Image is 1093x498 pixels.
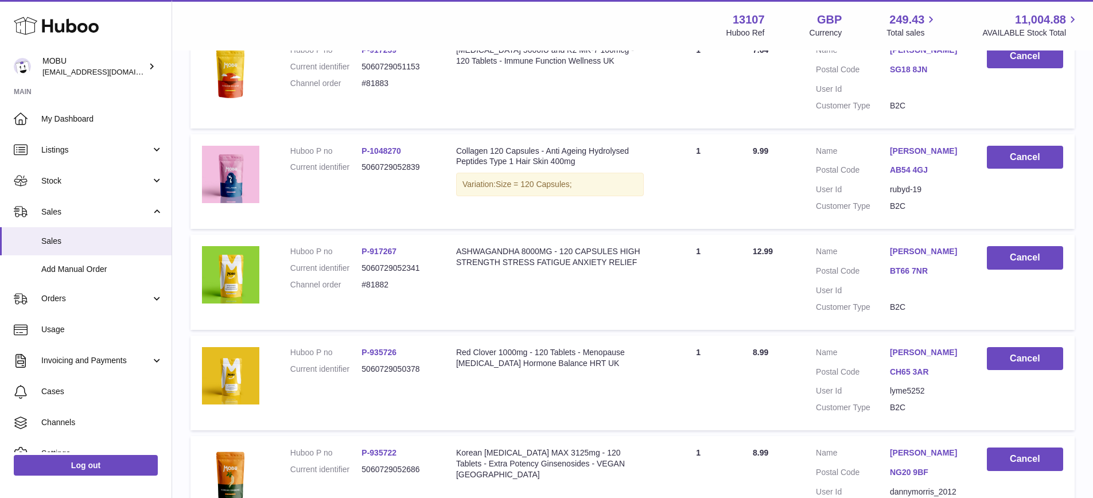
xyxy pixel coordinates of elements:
[655,336,741,431] td: 1
[816,386,890,396] dt: User Id
[41,207,151,217] span: Sales
[41,293,151,304] span: Orders
[41,176,151,186] span: Stock
[290,347,362,358] dt: Huboo P no
[361,61,433,72] dd: 5060729051153
[886,28,938,38] span: Total sales
[890,347,964,358] a: [PERSON_NAME]
[41,114,163,124] span: My Dashboard
[456,448,644,480] div: Korean [MEDICAL_DATA] MAX 3125mg - 120 Tablets - Extra Potency Ginsenosides - VEGAN [GEOGRAPHIC_D...
[816,448,890,461] dt: Name
[987,246,1063,270] button: Cancel
[753,146,768,155] span: 9.99
[361,45,396,55] a: P-917259
[816,184,890,195] dt: User Id
[290,464,362,475] dt: Current identifier
[41,264,163,275] span: Add Manual Order
[290,279,362,290] dt: Channel order
[890,201,964,212] dd: B2C
[361,364,433,375] dd: 5060729050378
[890,246,964,257] a: [PERSON_NAME]
[816,302,890,313] dt: Customer Type
[496,180,572,189] span: Size = 120 Capsules;
[889,12,924,28] span: 249.43
[816,402,890,413] dt: Customer Type
[816,246,890,260] dt: Name
[456,173,644,196] div: Variation:
[890,467,964,478] a: NG20 9BF
[890,100,964,111] dd: B2C
[753,348,768,357] span: 8.99
[290,263,362,274] dt: Current identifier
[290,162,362,173] dt: Current identifier
[361,247,396,256] a: P-917267
[890,302,964,313] dd: B2C
[202,347,259,404] img: $_57.PNG
[816,165,890,178] dt: Postal Code
[361,348,396,357] a: P-935726
[290,448,362,458] dt: Huboo P no
[816,347,890,361] dt: Name
[41,236,163,247] span: Sales
[890,448,964,458] a: [PERSON_NAME]
[816,146,890,159] dt: Name
[361,263,433,274] dd: 5060729052341
[987,347,1063,371] button: Cancel
[1015,12,1066,28] span: 11,004.88
[810,28,842,38] div: Currency
[816,64,890,78] dt: Postal Code
[290,146,362,157] dt: Huboo P no
[456,45,644,67] div: [MEDICAL_DATA] 5000IU and K2 MK-7 100mcg - 120 Tablets - Immune Function Wellness UK
[753,45,768,55] span: 7.64
[41,355,151,366] span: Invoicing and Payments
[361,279,433,290] dd: #81882
[202,146,259,203] img: $_57.PNG
[41,324,163,335] span: Usage
[41,145,151,155] span: Listings
[890,184,964,195] dd: rubyd-19
[816,487,890,497] dt: User Id
[890,165,964,176] a: AB54 4GJ
[890,266,964,277] a: BT66 7NR
[816,100,890,111] dt: Customer Type
[816,84,890,95] dt: User Id
[361,78,433,89] dd: #81883
[456,146,644,168] div: Collagen 120 Capsules - Anti Ageing Hydrolysed Peptides Type 1 Hair Skin 400mg
[987,448,1063,471] button: Cancel
[726,28,765,38] div: Huboo Ref
[290,246,362,257] dt: Huboo P no
[290,364,362,375] dt: Current identifier
[753,247,773,256] span: 12.99
[202,45,259,102] img: $_57.PNG
[290,61,362,72] dt: Current identifier
[816,467,890,481] dt: Postal Code
[361,448,396,457] a: P-935722
[733,12,765,28] strong: 13107
[816,45,890,59] dt: Name
[655,33,741,129] td: 1
[890,64,964,75] a: SG18 8JN
[816,367,890,380] dt: Postal Code
[41,417,163,428] span: Channels
[456,347,644,369] div: Red Clover 1000mg - 120 Tablets - Menopause [MEDICAL_DATA] Hormone Balance HRT UK
[816,266,890,279] dt: Postal Code
[816,285,890,296] dt: User Id
[41,448,163,459] span: Settings
[987,45,1063,68] button: Cancel
[890,367,964,378] a: CH65 3AR
[361,146,401,155] a: P-1048270
[987,146,1063,169] button: Cancel
[890,402,964,413] dd: B2C
[753,448,768,457] span: 8.99
[655,235,741,330] td: 1
[817,12,842,28] strong: GBP
[982,12,1079,38] a: 11,004.88 AVAILABLE Stock Total
[655,134,741,229] td: 1
[14,58,31,75] img: mo@mobu.co.uk
[42,67,169,76] span: [EMAIL_ADDRESS][DOMAIN_NAME]
[41,386,163,397] span: Cases
[890,487,964,497] dd: dannymorris_2012
[42,56,146,77] div: MOBU
[290,78,362,89] dt: Channel order
[202,246,259,304] img: $_57.PNG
